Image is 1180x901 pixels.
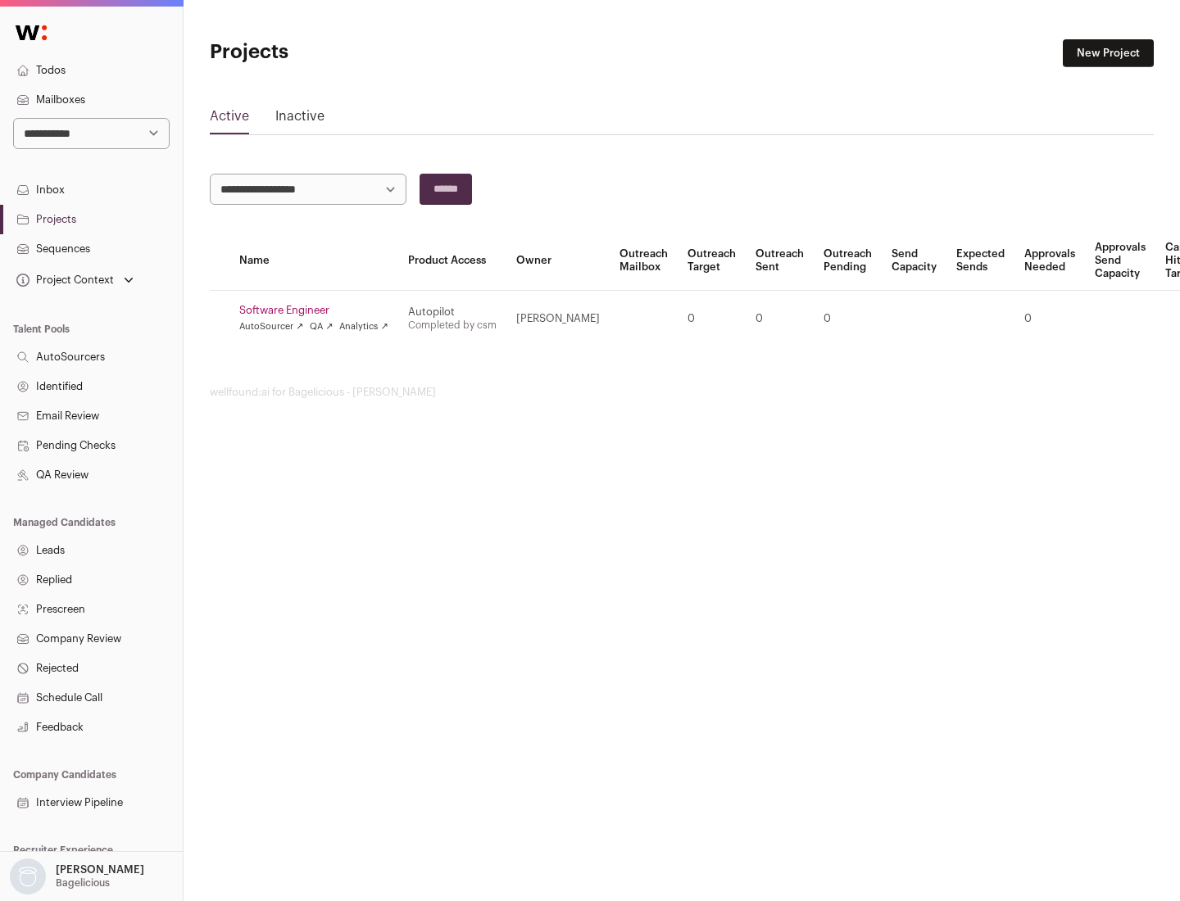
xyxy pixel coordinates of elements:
[678,231,746,291] th: Outreach Target
[7,16,56,49] img: Wellfound
[746,291,814,347] td: 0
[13,269,137,292] button: Open dropdown
[408,320,497,330] a: Completed by csm
[339,320,388,333] a: Analytics ↗
[506,291,610,347] td: [PERSON_NAME]
[13,274,114,287] div: Project Context
[506,231,610,291] th: Owner
[610,231,678,291] th: Outreach Mailbox
[946,231,1014,291] th: Expected Sends
[814,291,882,347] td: 0
[408,306,497,319] div: Autopilot
[678,291,746,347] td: 0
[239,304,388,317] a: Software Engineer
[210,39,524,66] h1: Projects
[7,858,147,894] button: Open dropdown
[882,231,946,291] th: Send Capacity
[1014,231,1085,291] th: Approvals Needed
[210,386,1154,399] footer: wellfound:ai for Bagelicious - [PERSON_NAME]
[1014,291,1085,347] td: 0
[56,863,144,876] p: [PERSON_NAME]
[746,231,814,291] th: Outreach Sent
[210,106,249,133] a: Active
[310,320,333,333] a: QA ↗
[56,876,110,890] p: Bagelicious
[275,106,324,133] a: Inactive
[814,231,882,291] th: Outreach Pending
[239,320,303,333] a: AutoSourcer ↗
[229,231,398,291] th: Name
[398,231,506,291] th: Product Access
[1063,39,1154,67] a: New Project
[1085,231,1155,291] th: Approvals Send Capacity
[10,858,46,894] img: nopic.png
